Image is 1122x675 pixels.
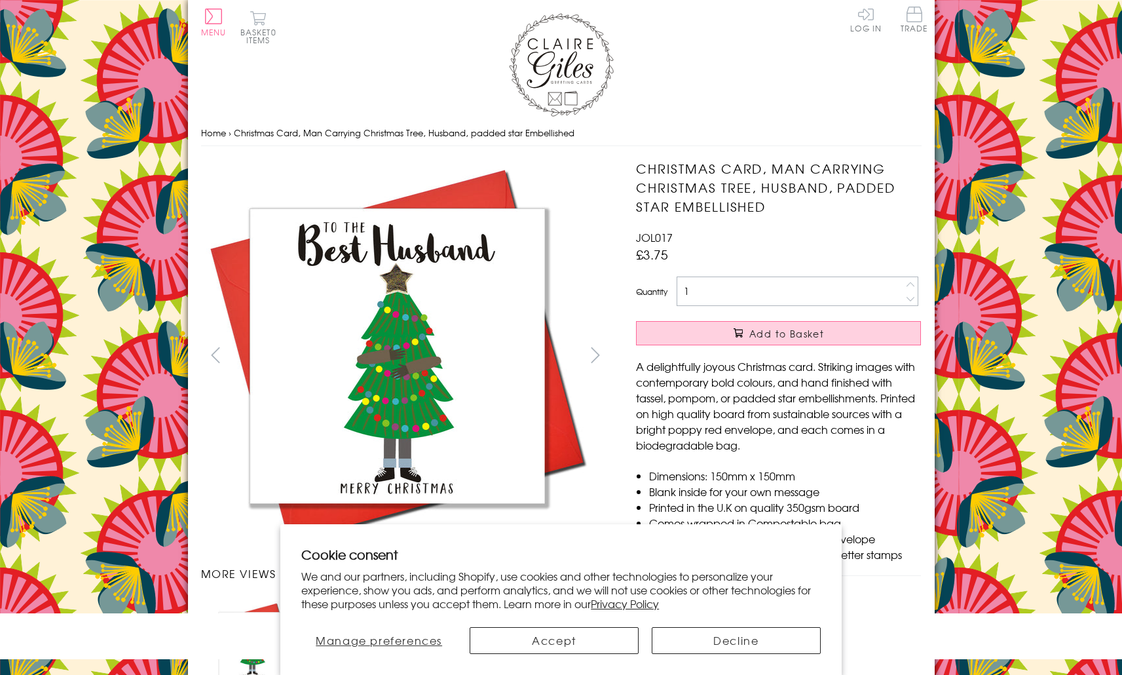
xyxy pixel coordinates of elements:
[240,10,276,44] button: Basket0 items
[316,632,442,648] span: Manage preferences
[229,126,231,139] span: ›
[636,245,668,263] span: £3.75
[649,515,921,531] li: Comes wrapped in Compostable bag
[200,159,593,552] img: Christmas Card, Man Carrying Christmas Tree, Husband, padded star Embellished
[580,340,610,370] button: next
[749,327,824,340] span: Add to Basket
[509,13,614,117] img: Claire Giles Greetings Cards
[649,484,921,499] li: Blank inside for your own message
[636,321,921,345] button: Add to Basket
[201,120,922,147] nav: breadcrumbs
[850,7,882,32] a: Log In
[470,627,639,654] button: Accept
[636,358,921,453] p: A delightfully joyous Christmas card. Striking images with contemporary bold colours, and hand fi...
[301,545,821,564] h2: Cookie consent
[201,566,610,581] h3: More views
[234,126,574,139] span: Christmas Card, Man Carrying Christmas Tree, Husband, padded star Embellished
[301,627,457,654] button: Manage preferences
[246,26,276,46] span: 0 items
[649,468,921,484] li: Dimensions: 150mm x 150mm
[201,9,227,36] button: Menu
[636,286,667,298] label: Quantity
[636,159,921,216] h1: Christmas Card, Man Carrying Christmas Tree, Husband, padded star Embellished
[201,26,227,38] span: Menu
[901,7,928,35] a: Trade
[201,126,226,139] a: Home
[901,7,928,32] span: Trade
[636,229,673,245] span: JOL017
[201,340,231,370] button: prev
[652,627,821,654] button: Decline
[301,569,821,610] p: We and our partners, including Shopify, use cookies and other technologies to personalize your ex...
[649,499,921,515] li: Printed in the U.K on quality 350gsm board
[610,159,1003,552] img: Christmas Card, Man Carrying Christmas Tree, Husband, padded star Embellished
[591,596,659,611] a: Privacy Policy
